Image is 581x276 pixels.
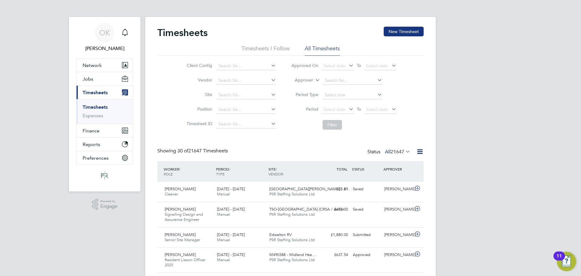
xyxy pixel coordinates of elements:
[77,72,133,85] button: Jobs
[385,149,410,155] label: All
[391,149,404,155] span: 21647
[76,23,133,52] a: OK[PERSON_NAME]
[291,63,318,68] label: Approved On
[382,250,413,260] div: [PERSON_NAME]
[367,148,412,156] div: Status
[77,138,133,151] button: Reports
[215,164,267,179] div: PERIOD
[179,167,180,171] span: /
[355,105,363,113] span: To
[319,205,350,214] div: £675.00
[382,164,413,175] div: APPROVER
[217,252,245,257] span: [DATE] - [DATE]
[165,191,178,197] span: Cleaner
[216,91,276,99] input: Search for...
[185,63,212,68] label: Client Config
[217,186,245,191] span: [DATE] - [DATE]
[164,171,173,176] span: ROLE
[319,250,350,260] div: £637.54
[323,91,382,99] input: Select one
[83,155,109,161] span: Preferences
[350,164,382,175] div: STATUS
[556,256,562,264] div: 11
[269,232,292,237] span: Edwalton RV
[92,199,118,210] a: Powered byEngage
[83,128,100,134] span: Finance
[177,148,228,154] span: 21647 Timesheets
[323,63,345,68] span: Select date
[350,230,382,240] div: Submitted
[217,207,245,212] span: [DATE] - [DATE]
[319,230,350,240] div: £1,880.00
[157,27,208,39] h2: Timesheets
[165,212,203,222] span: Signalling Design and Assurance Engineer
[269,207,348,212] span: TSO-[GEOGRAPHIC_DATA] (CRSA / Aston…
[83,104,108,110] a: Timesheets
[269,212,315,217] span: PSR Staffing Solutions Ltd
[382,205,413,214] div: [PERSON_NAME]
[216,105,276,114] input: Search for...
[323,107,345,112] span: Select date
[305,45,340,56] li: All Timesheets
[319,184,350,194] div: £65.49
[355,62,363,69] span: To
[216,171,225,176] span: TYPE
[350,250,382,260] div: Approved
[162,164,215,179] div: WORKER
[350,205,382,214] div: Saved
[165,252,196,257] span: [PERSON_NAME]
[267,164,319,179] div: SITE
[165,232,196,237] span: [PERSON_NAME]
[76,171,133,181] a: Go to home page
[384,27,424,36] button: New Timesheet
[366,107,388,112] span: Select date
[291,106,318,112] label: Period
[157,148,229,154] div: Showing
[217,232,245,237] span: [DATE] - [DATE]
[323,76,382,85] input: Search for...
[382,230,413,240] div: [PERSON_NAME]
[336,167,347,171] span: TOTAL
[382,184,413,194] div: [PERSON_NAME]
[286,77,313,83] label: Approver
[241,45,290,56] li: Timesheets I Follow
[76,45,133,52] span: Olivia Kassim
[165,207,196,212] span: [PERSON_NAME]
[165,257,205,268] span: Resident Liason Officer 2025
[269,237,315,242] span: PSR Staffing Solutions Ltd
[276,167,277,171] span: /
[99,171,110,181] img: psrsolutions-logo-retina.png
[165,237,200,242] span: Senior Site Manager
[83,113,103,118] a: Expenses
[185,92,212,97] label: Site
[69,17,140,191] nav: Main navigation
[268,171,283,176] span: VENDOR
[217,237,230,242] span: Manual
[100,204,117,209] span: Engage
[217,257,230,262] span: Manual
[177,148,188,154] span: 30 of
[216,76,276,85] input: Search for...
[185,77,212,83] label: Vendor
[165,186,196,191] span: [PERSON_NAME]
[291,92,318,97] label: Period Type
[216,120,276,128] input: Search for...
[269,191,315,197] span: PSR Staffing Solutions Ltd
[269,252,316,257] span: M490388 - Midland Hea…
[269,257,315,262] span: PSR Staffing Solutions Ltd
[323,120,342,130] button: Filter
[83,76,93,82] span: Jobs
[217,212,230,217] span: Manual
[185,121,212,126] label: Timesheet ID
[100,199,117,204] span: Powered by
[77,58,133,72] button: Network
[99,29,110,37] span: OK
[216,62,276,70] input: Search for...
[350,184,382,194] div: Saved
[83,90,108,95] span: Timesheets
[269,186,350,191] span: [GEOGRAPHIC_DATA][PERSON_NAME] - S…
[557,252,576,271] button: Open Resource Center, 11 new notifications
[366,63,388,68] span: Select date
[77,151,133,165] button: Preferences
[229,167,230,171] span: /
